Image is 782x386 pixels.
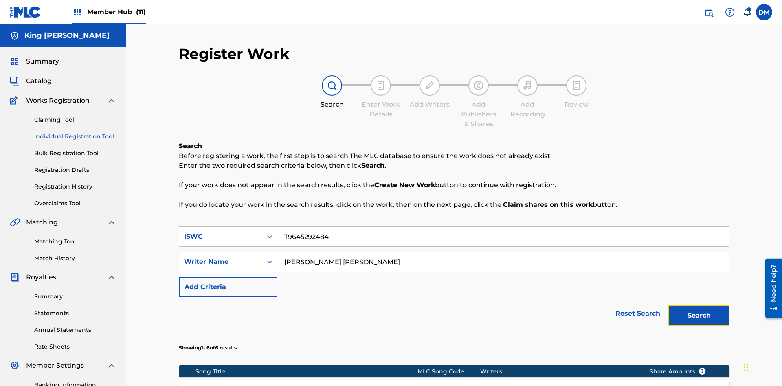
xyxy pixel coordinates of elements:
[417,367,480,376] div: MLC Song Code
[34,292,116,301] a: Summary
[184,232,257,241] div: ISWC
[327,81,337,90] img: step indicator icon for Search
[179,151,729,161] p: Before registering a work, the first step is to search The MLC database to ensure the work does n...
[699,368,705,375] span: ?
[34,199,116,208] a: Overclaims Tool
[72,7,82,17] img: Top Rightsholders
[34,132,116,141] a: Individual Registration Tool
[503,201,593,208] strong: Claim shares on this work
[136,8,146,16] span: (11)
[179,180,729,190] p: If your work does not appear in the search results, click the button to continue with registration.
[87,7,146,17] span: Member Hub
[425,81,435,90] img: step indicator icon for Add Writers
[26,57,59,66] span: Summary
[179,344,237,351] p: Showing 1 - 6 of 6 results
[10,76,52,86] a: CatalogCatalog
[179,200,729,210] p: If you do locate your work in the search results, click on the work, then on the next page, click...
[741,347,782,386] iframe: Chat Widget
[195,367,417,376] div: Song Title
[34,342,116,351] a: Rate Sheets
[179,161,729,171] p: Enter the two required search criteria below, then click
[668,305,729,326] button: Search
[34,326,116,334] a: Annual Statements
[409,100,450,110] div: Add Writers
[480,367,637,376] div: Writers
[34,309,116,318] a: Statements
[10,217,20,227] img: Matching
[34,149,116,158] a: Bulk Registration Tool
[756,4,772,20] div: User Menu
[725,7,735,17] img: help
[34,254,116,263] a: Match History
[650,367,706,376] span: Share Amounts
[704,7,714,17] img: search
[34,237,116,246] a: Matching Tool
[458,100,499,129] div: Add Publishers & Shares
[179,277,277,297] button: Add Criteria
[24,31,110,40] h5: King McTesterson
[10,272,20,282] img: Royalties
[10,76,20,86] img: Catalog
[312,100,352,110] div: Search
[26,76,52,86] span: Catalog
[376,81,386,90] img: step indicator icon for Enter Work Details
[26,361,84,371] span: Member Settings
[474,81,483,90] img: step indicator icon for Add Publishers & Shares
[571,81,581,90] img: step indicator icon for Review
[34,182,116,191] a: Registration History
[107,217,116,227] img: expand
[10,6,41,18] img: MLC Logo
[361,162,386,169] strong: Search.
[107,96,116,105] img: expand
[507,100,548,119] div: Add Recording
[107,272,116,282] img: expand
[10,57,59,66] a: SummarySummary
[34,116,116,124] a: Claiming Tool
[744,355,749,379] div: Drag
[743,8,751,16] div: Notifications
[179,142,202,150] b: Search
[360,100,401,119] div: Enter Work Details
[701,4,717,20] a: Public Search
[10,96,20,105] img: Works Registration
[26,96,90,105] span: Works Registration
[179,45,290,63] h2: Register Work
[10,31,20,41] img: Accounts
[722,4,738,20] div: Help
[179,226,729,330] form: Search Form
[26,217,58,227] span: Matching
[556,100,597,110] div: Review
[611,305,664,322] a: Reset Search
[26,272,56,282] span: Royalties
[107,361,116,371] img: expand
[523,81,532,90] img: step indicator icon for Add Recording
[184,257,257,267] div: Writer Name
[374,181,435,189] strong: Create New Work
[34,166,116,174] a: Registration Drafts
[759,255,782,322] iframe: Resource Center
[10,57,20,66] img: Summary
[10,361,20,371] img: Member Settings
[261,282,271,292] img: 9d2ae6d4665cec9f34b9.svg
